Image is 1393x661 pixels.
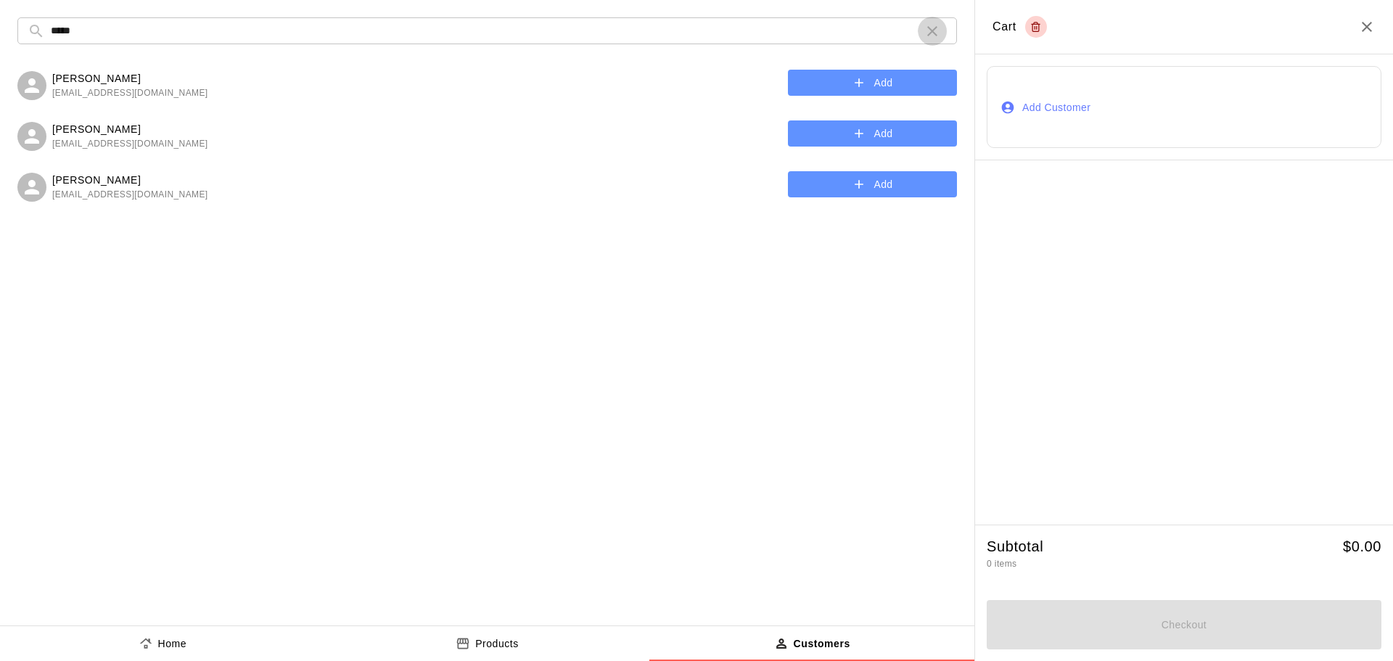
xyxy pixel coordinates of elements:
p: Products [475,636,519,652]
p: [PERSON_NAME] [52,122,208,137]
span: [EMAIL_ADDRESS][DOMAIN_NAME] [52,137,208,152]
button: Empty cart [1025,16,1047,38]
p: [PERSON_NAME] [52,173,208,188]
h5: Subtotal [987,537,1043,557]
p: Home [158,636,187,652]
span: 0 items [987,559,1016,569]
p: Customers [794,636,850,652]
p: [PERSON_NAME] [52,71,208,86]
button: Add [788,70,957,97]
button: Add [788,171,957,198]
span: [EMAIL_ADDRESS][DOMAIN_NAME] [52,188,208,202]
button: Add [788,120,957,147]
h5: $ 0.00 [1343,537,1381,557]
button: Close [1358,18,1376,36]
div: Cart [993,16,1047,38]
button: Add Customer [987,66,1381,148]
span: [EMAIL_ADDRESS][DOMAIN_NAME] [52,86,208,101]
